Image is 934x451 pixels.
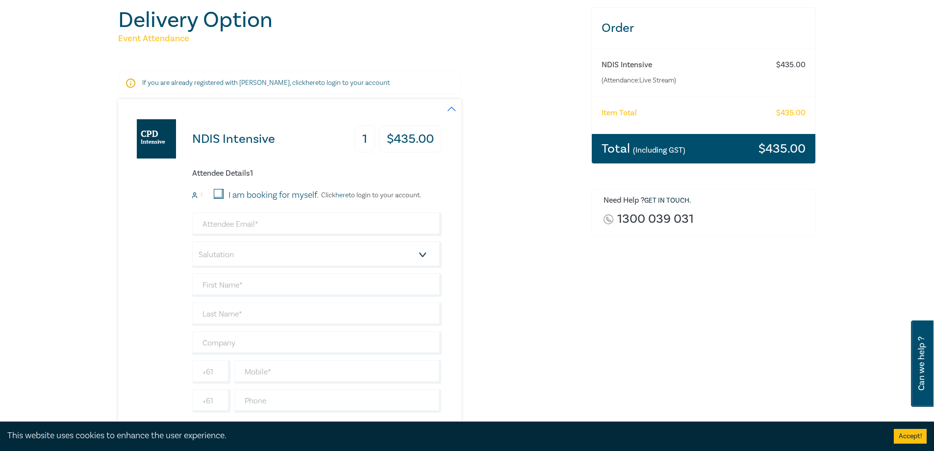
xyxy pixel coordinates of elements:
[592,8,816,49] h3: Order
[776,60,806,70] h6: $ 435.00
[192,389,230,413] input: +61
[305,79,319,87] a: here
[118,7,580,33] h1: Delivery Option
[201,192,202,199] small: 1
[633,145,685,155] small: (Including GST)
[602,142,685,155] h3: Total
[602,108,637,118] h6: Item Total
[644,196,689,205] a: Get in touch
[192,360,230,384] input: +61
[894,429,927,444] button: Accept cookies
[137,119,176,159] img: NDIS Intensive
[758,142,806,155] h3: $ 435.00
[776,108,806,118] h6: $ 435.00
[142,78,437,88] p: If you are already registered with [PERSON_NAME], click to login to your account
[604,196,808,206] h6: Need Help ? .
[192,273,442,297] input: First Name*
[7,429,879,442] div: This website uses cookies to enhance the user experience.
[319,191,421,199] p: Click to login to your account.
[379,126,442,153] h3: $ 435.00
[234,360,442,384] input: Mobile*
[192,331,442,355] input: Company
[192,212,442,236] input: Attendee Email*
[617,212,694,226] a: 1300 039 031
[192,169,442,178] h6: Attendee Details 1
[192,302,442,326] input: Last Name*
[917,326,926,401] span: Can we help ?
[602,76,767,85] small: (Attendance: Live Stream )
[192,133,275,146] h3: NDIS Intensive
[228,189,319,202] label: I am booking for myself.
[118,33,580,45] h5: Event Attendance
[602,60,767,70] h6: NDIS Intensive
[335,191,349,200] a: here
[234,389,442,413] input: Phone
[354,126,375,153] h3: 1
